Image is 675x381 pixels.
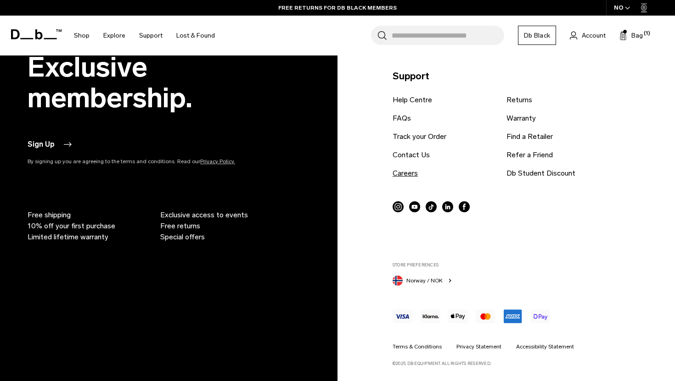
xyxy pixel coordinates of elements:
a: Contact Us [393,149,430,160]
a: FREE RETURNS FOR DB BLACK MEMBERS [278,4,397,12]
span: 10% off your first purchase [28,221,115,232]
h2: Db Black. Exclusive membership. [28,21,276,113]
span: Bag [631,31,643,40]
img: website_grey.svg [15,24,22,31]
a: Accessibility Statement [516,342,574,351]
span: Free shipping [28,210,71,221]
a: Returns [506,94,532,105]
a: Careers [393,168,418,179]
button: Sign Up [28,139,73,150]
span: Norway / NOK [406,276,443,285]
span: Special offers [160,232,205,243]
a: Db Black [518,26,556,45]
a: Privacy Policy. [200,158,235,165]
img: logo_orange.svg [15,15,22,22]
span: Exclusive access to events [160,210,248,221]
span: Limited lifetime warranty [28,232,108,243]
p: ©2025, Db Equipment. All rights reserved. [393,357,651,367]
img: tab_domain_overview_orange.svg [37,53,45,61]
a: Track your Order [393,131,446,142]
a: Db Student Discount [506,168,575,179]
button: Bag (1) [619,30,643,41]
a: Warranty [506,113,536,124]
div: Domain: [DOMAIN_NAME] [24,24,101,31]
a: Support [139,19,163,52]
p: Support [393,69,651,83]
a: FAQs [393,113,411,124]
a: Explore [103,19,125,52]
span: Free returns [160,221,200,232]
a: Find a Retailer [506,131,553,142]
div: Domain [47,54,67,60]
a: Refer a Friend [506,149,553,160]
span: Account [582,31,606,40]
div: Keywords nach Traffic [100,54,158,60]
img: Norway [393,276,403,286]
span: (1) [644,30,650,38]
a: Lost & Found [176,19,215,52]
a: Privacy Statement [456,342,501,351]
a: Shop [74,19,90,52]
a: Terms & Conditions [393,342,442,351]
label: Store Preferences [393,262,651,268]
button: Norway Norway / NOK [393,274,454,286]
a: Help Centre [393,94,432,105]
div: v 4.0.25 [26,15,45,22]
a: Account [570,30,606,41]
p: By signing up you are agreeing to the terms and conditions. Read our [28,157,276,166]
img: tab_keywords_by_traffic_grey.svg [90,53,97,61]
nav: Main Navigation [67,16,222,55]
